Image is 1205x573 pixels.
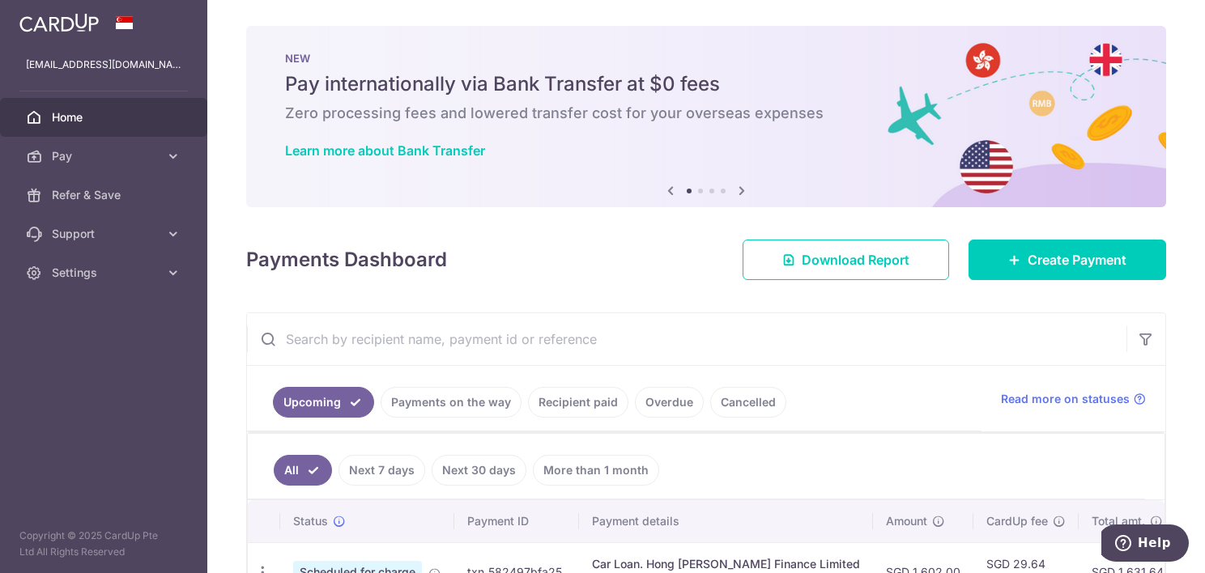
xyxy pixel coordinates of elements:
[1001,391,1130,407] span: Read more on statuses
[528,387,628,418] a: Recipient paid
[454,500,579,542] th: Payment ID
[273,387,374,418] a: Upcoming
[285,104,1127,123] h6: Zero processing fees and lowered transfer cost for your overseas expenses
[274,455,332,486] a: All
[802,250,909,270] span: Download Report
[579,500,873,542] th: Payment details
[381,387,522,418] a: Payments on the way
[26,57,181,73] p: [EMAIL_ADDRESS][DOMAIN_NAME]
[533,455,659,486] a: More than 1 month
[339,455,425,486] a: Next 7 days
[635,387,704,418] a: Overdue
[247,313,1126,365] input: Search by recipient name, payment id or reference
[285,71,1127,97] h5: Pay internationally via Bank Transfer at $0 fees
[710,387,786,418] a: Cancelled
[1001,391,1146,407] a: Read more on statuses
[246,245,447,274] h4: Payments Dashboard
[285,142,485,159] a: Learn more about Bank Transfer
[1101,524,1189,565] iframe: Opens a widget where you can find more information
[743,240,949,280] a: Download Report
[52,109,159,125] span: Home
[886,513,927,529] span: Amount
[1028,250,1126,270] span: Create Payment
[52,187,159,203] span: Refer & Save
[52,226,159,242] span: Support
[19,13,99,32] img: CardUp
[969,240,1166,280] a: Create Payment
[52,148,159,164] span: Pay
[293,513,328,529] span: Status
[1092,513,1145,529] span: Total amt.
[246,26,1166,207] img: Bank transfer banner
[432,455,526,486] a: Next 30 days
[592,556,860,572] div: Car Loan. Hong [PERSON_NAME] Finance Limited
[986,513,1048,529] span: CardUp fee
[52,265,159,281] span: Settings
[285,52,1127,65] p: NEW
